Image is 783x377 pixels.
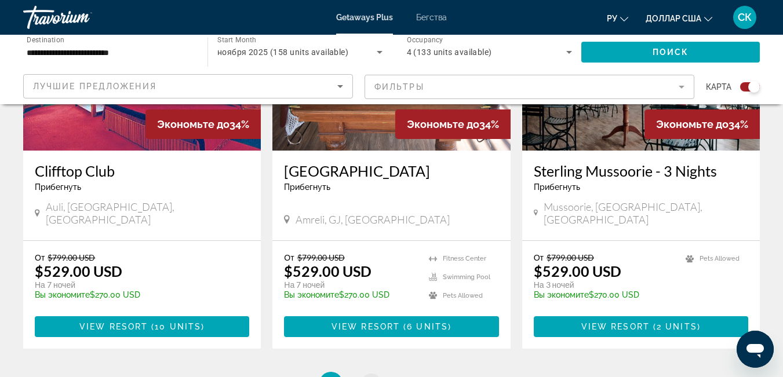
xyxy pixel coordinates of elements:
[284,316,498,337] button: View Resort(6 units)
[644,109,760,139] div: 34%
[581,42,760,63] button: Поиск
[296,213,450,226] span: Amreli, GJ, [GEOGRAPHIC_DATA]
[706,79,731,95] span: карта
[23,2,139,32] a: Травориум
[416,13,447,22] a: Бегства
[365,74,694,100] button: Filter
[284,252,294,262] span: От
[332,322,400,331] span: View Resort
[148,322,205,331] span: ( )
[443,292,483,299] span: Pets Allowed
[650,322,701,331] span: ( )
[607,14,617,23] font: ру
[700,255,740,262] span: Pets Allowed
[35,290,90,299] span: Вы экономите
[35,290,238,299] p: $270.00 USD
[145,109,261,139] div: 34%
[544,200,748,226] span: Mussoorie, [GEOGRAPHIC_DATA], [GEOGRAPHIC_DATA]
[730,5,760,30] button: Меню пользователя
[534,252,544,262] span: От
[443,255,486,262] span: Fitness Center
[284,290,339,299] span: Вы экономите
[653,47,689,57] span: Поиск
[646,10,712,27] button: Изменить валюту
[581,322,650,331] span: View Resort
[607,10,628,27] button: Изменить язык
[737,331,774,368] iframe: Кнопка запуска окна обмена сообщениями
[534,290,589,299] span: Вы экономите
[534,162,748,180] a: Sterling Mussoorie - 3 Nights
[534,290,674,299] p: $270.00 USD
[155,322,201,331] span: 10 units
[35,252,45,262] span: От
[407,322,448,331] span: 6 units
[48,252,95,262] span: $799.00 USD
[646,14,701,23] font: доллар США
[27,35,64,43] span: Destination
[284,290,417,299] p: $270.00 USD
[35,182,81,192] span: Прибегнуть
[35,316,249,337] button: View Resort(10 units)
[284,162,498,180] a: [GEOGRAPHIC_DATA]
[297,252,345,262] span: $799.00 USD
[284,280,417,290] p: На 7 ночей
[738,11,752,23] font: СК
[395,109,511,139] div: 34%
[400,322,451,331] span: ( )
[157,118,230,130] span: Экономьте до
[407,36,443,44] span: Occupancy
[534,262,621,280] p: $529.00 USD
[35,162,249,180] a: Clifftop Club
[284,182,330,192] span: Прибегнуть
[284,262,372,280] p: $529.00 USD
[79,322,148,331] span: View Resort
[336,13,393,22] a: Getaways Plus
[407,47,492,57] span: 4 (133 units available)
[534,316,748,337] button: View Resort(2 units)
[534,182,580,192] span: Прибегнуть
[46,200,250,226] span: Auli, [GEOGRAPHIC_DATA], [GEOGRAPHIC_DATA]
[33,79,343,93] mat-select: Sort by
[443,273,490,281] span: Swimming Pool
[656,118,729,130] span: Экономьте до
[217,36,256,44] span: Start Month
[534,280,674,290] p: На 3 ночей
[407,118,479,130] span: Экономьте до
[33,82,156,91] span: Лучшие предложения
[35,262,122,280] p: $529.00 USD
[217,47,348,57] span: ноября 2025 (158 units available)
[35,280,238,290] p: На 7 ночей
[547,252,594,262] span: $799.00 USD
[657,322,697,331] span: 2 units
